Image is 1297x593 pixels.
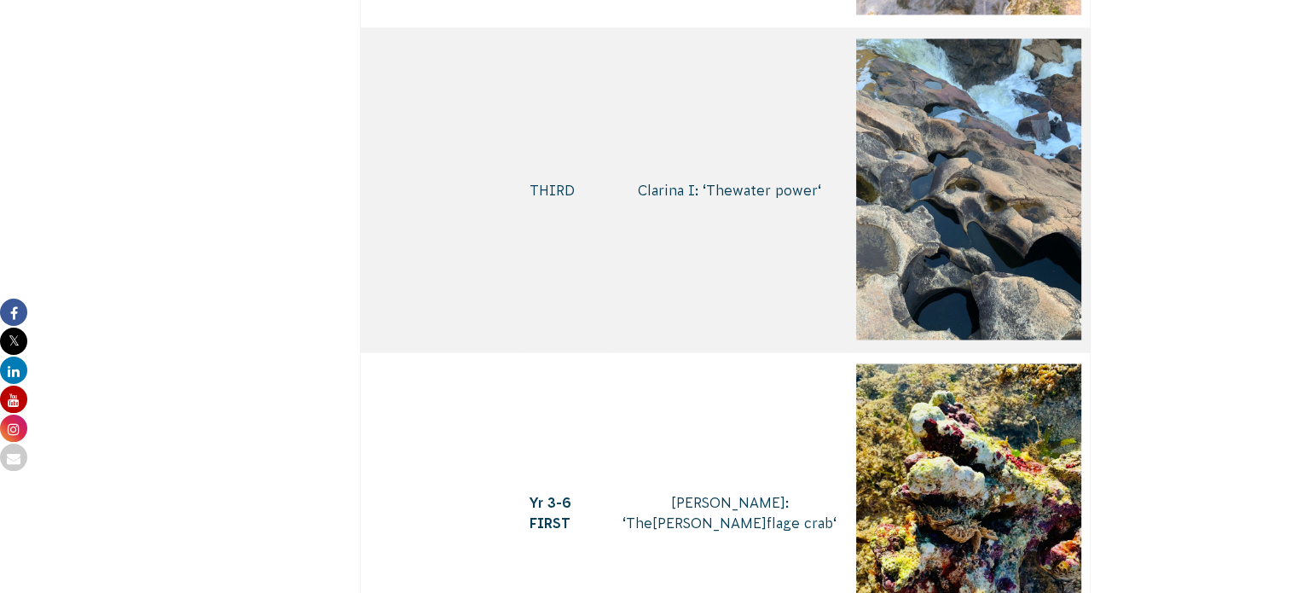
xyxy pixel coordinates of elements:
span: Clarina I: ‘ ‘ [638,182,821,197]
span: THIRD [530,182,575,197]
span: The [706,182,732,197]
span: Yr 3-6 FIRST [530,494,571,530]
span: water power [732,182,818,197]
span: fl [767,515,776,530]
span: age crab [776,515,833,530]
span: [PERSON_NAME] [652,515,767,530]
span: The [626,515,652,530]
span: [PERSON_NAME]: ‘ ‘ [622,494,837,530]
